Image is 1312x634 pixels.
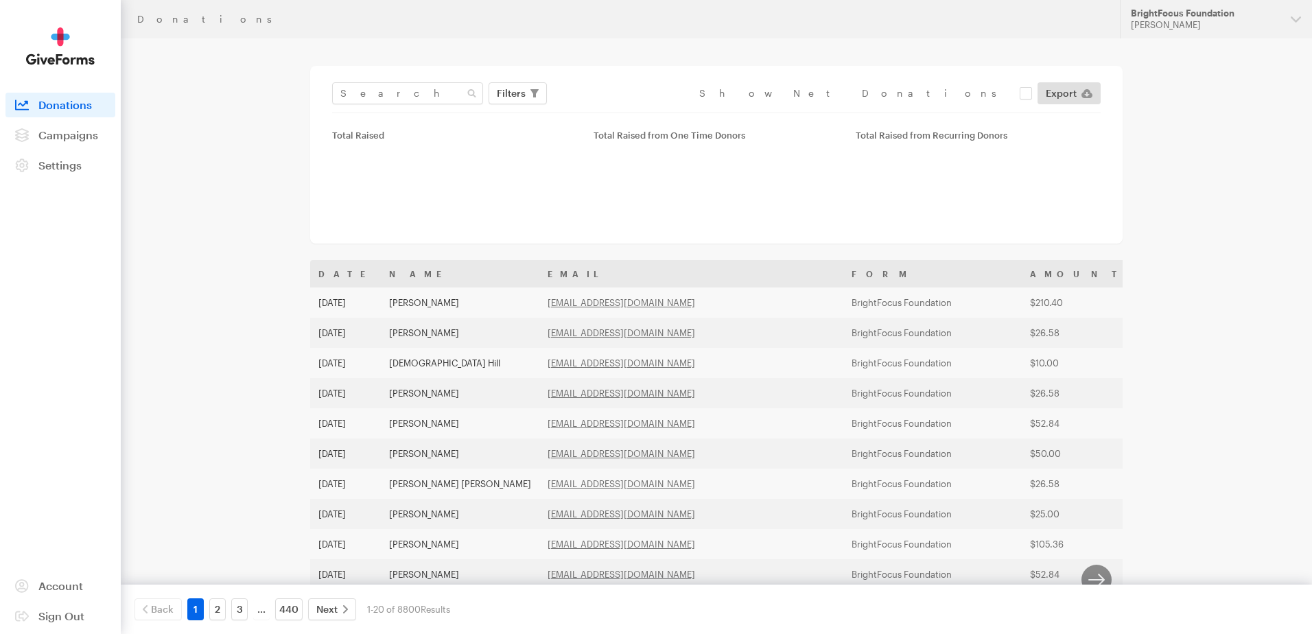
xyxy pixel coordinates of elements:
td: [PERSON_NAME] [381,318,539,348]
td: [DATE] [310,438,381,469]
td: BrightFocus Foundation [843,378,1022,408]
td: BrightFocus Foundation [843,438,1022,469]
td: BrightFocus Foundation [843,287,1022,318]
span: Results [421,604,450,615]
td: $105.36 [1022,529,1133,559]
td: [DATE] [310,318,381,348]
td: [DATE] [310,378,381,408]
td: $52.84 [1022,408,1133,438]
td: $10.00 [1022,348,1133,378]
td: [DATE] [310,529,381,559]
td: [DATE] [310,469,381,499]
a: Next [308,598,356,620]
a: Account [5,574,115,598]
th: Date [310,260,381,287]
input: Search Name & Email [332,82,483,104]
span: Export [1046,85,1077,102]
td: [DATE] [310,499,381,529]
a: [EMAIL_ADDRESS][DOMAIN_NAME] [548,388,695,399]
a: Campaigns [5,123,115,148]
a: [EMAIL_ADDRESS][DOMAIN_NAME] [548,418,695,429]
span: Campaigns [38,128,98,141]
a: Sign Out [5,604,115,629]
th: Email [539,260,843,287]
span: Filters [497,85,526,102]
a: Settings [5,153,115,178]
td: BrightFocus Foundation [843,529,1022,559]
span: Donations [38,98,92,111]
td: BrightFocus Foundation [843,559,1022,589]
a: 3 [231,598,248,620]
td: [DEMOGRAPHIC_DATA] Hill [381,348,539,378]
td: [PERSON_NAME] [381,438,539,469]
a: 440 [275,598,303,620]
th: Amount [1022,260,1133,287]
td: [PERSON_NAME] [381,559,539,589]
a: Donations [5,93,115,117]
span: Next [316,601,338,618]
td: BrightFocus Foundation [843,348,1022,378]
td: $210.40 [1022,287,1133,318]
td: $26.58 [1022,469,1133,499]
td: [DATE] [310,287,381,318]
img: GiveForms [26,27,95,65]
td: BrightFocus Foundation [843,408,1022,438]
a: [EMAIL_ADDRESS][DOMAIN_NAME] [548,327,695,338]
td: [DATE] [310,348,381,378]
a: [EMAIL_ADDRESS][DOMAIN_NAME] [548,569,695,580]
span: Account [38,579,83,592]
td: BrightFocus Foundation [843,469,1022,499]
td: $26.58 [1022,378,1133,408]
a: [EMAIL_ADDRESS][DOMAIN_NAME] [548,539,695,550]
td: [DATE] [310,559,381,589]
th: Form [843,260,1022,287]
td: [DATE] [310,408,381,438]
button: Filters [489,82,547,104]
div: BrightFocus Foundation [1131,8,1280,19]
td: [PERSON_NAME] [381,529,539,559]
th: Name [381,260,539,287]
div: Total Raised from One Time Donors [594,130,839,141]
div: Total Raised [332,130,577,141]
td: [PERSON_NAME] [381,287,539,318]
a: [EMAIL_ADDRESS][DOMAIN_NAME] [548,297,695,308]
td: [PERSON_NAME] [381,499,539,529]
a: [EMAIL_ADDRESS][DOMAIN_NAME] [548,508,695,519]
td: [PERSON_NAME] [PERSON_NAME] [381,469,539,499]
td: [PERSON_NAME] [381,408,539,438]
a: [EMAIL_ADDRESS][DOMAIN_NAME] [548,357,695,368]
td: $25.00 [1022,499,1133,529]
a: [EMAIL_ADDRESS][DOMAIN_NAME] [548,478,695,489]
a: Export [1038,82,1101,104]
td: [PERSON_NAME] [381,378,539,408]
td: $50.00 [1022,438,1133,469]
span: Sign Out [38,609,84,622]
div: [PERSON_NAME] [1131,19,1280,31]
td: BrightFocus Foundation [843,499,1022,529]
span: Settings [38,158,82,172]
a: [EMAIL_ADDRESS][DOMAIN_NAME] [548,448,695,459]
div: 1-20 of 8800 [367,598,450,620]
td: $26.58 [1022,318,1133,348]
a: 2 [209,598,226,620]
td: BrightFocus Foundation [843,318,1022,348]
td: $52.84 [1022,559,1133,589]
div: Total Raised from Recurring Donors [856,130,1101,141]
